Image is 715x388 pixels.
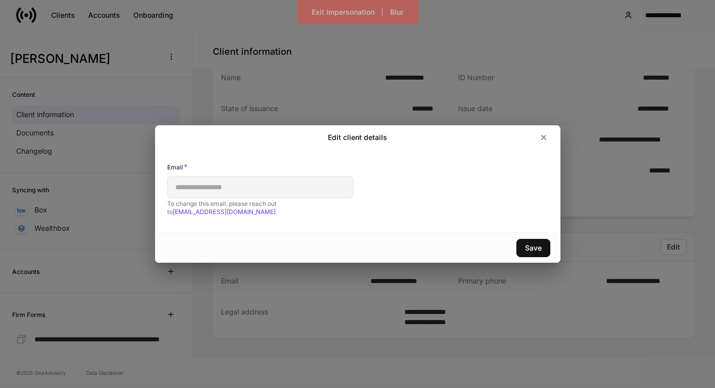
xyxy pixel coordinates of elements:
a: [EMAIL_ADDRESS][DOMAIN_NAME] [173,208,276,216]
h6: Email [167,162,187,172]
div: Exit Impersonation [312,9,374,16]
p: To change this email, please reach out to [167,200,354,216]
div: Save [525,244,542,252]
h2: Edit client details [328,132,387,143]
button: Save [516,239,550,257]
div: Blur [390,9,403,16]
